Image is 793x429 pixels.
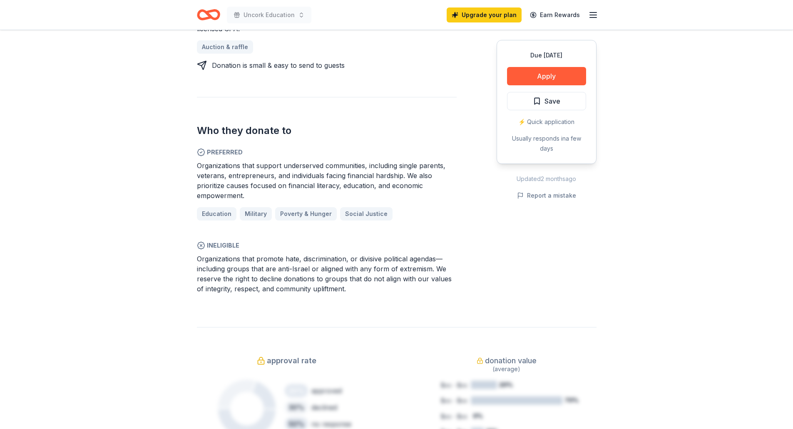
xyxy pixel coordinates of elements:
[340,207,393,221] a: Social Justice
[507,92,586,110] button: Save
[197,5,220,25] a: Home
[197,207,236,221] a: Education
[240,207,272,221] a: Military
[275,207,337,221] a: Poverty & Hunger
[507,134,586,154] div: Usually responds in a few days
[507,117,586,127] div: ⚡️ Quick application
[507,67,586,85] button: Apply
[564,397,578,404] tspan: 70%
[244,10,295,20] span: Uncork Education
[544,96,560,107] span: Save
[507,50,586,60] div: Due [DATE]
[197,241,457,250] span: Ineligible
[517,191,576,201] button: Report a mistake
[285,401,308,414] div: 30 %
[280,209,332,219] span: Poverty & Hunger
[311,419,351,429] div: no response
[499,381,513,388] tspan: 20%
[245,209,267,219] span: Military
[473,412,483,419] tspan: 0%
[311,386,342,396] div: approved
[345,209,388,219] span: Social Justice
[212,60,345,70] div: Donation is small & easy to send to guests
[441,397,467,404] tspan: $xx - $xx
[227,7,311,23] button: Uncork Education
[197,255,452,293] span: Organizations that promote hate, discrimination, or divisive political agendas—including groups t...
[441,382,467,389] tspan: $xx - $xx
[197,40,253,54] a: Auction & raffle
[441,413,467,420] tspan: $xx - $xx
[485,354,537,367] span: donation value
[267,354,316,367] span: approval rate
[202,209,231,219] span: Education
[311,402,337,412] div: declined
[285,384,308,397] div: 20 %
[447,7,522,22] a: Upgrade your plan
[197,147,457,157] span: Preferred
[197,124,457,137] h2: Who they donate to
[417,364,597,374] div: (average)
[525,7,585,22] a: Earn Rewards
[197,161,445,200] span: Organizations that support underserved communities, including single parents, veterans, entrepren...
[497,174,597,184] div: Updated 2 months ago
